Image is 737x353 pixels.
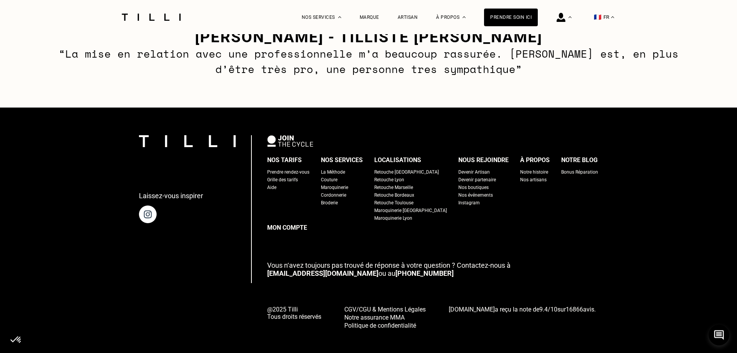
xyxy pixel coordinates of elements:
[458,191,493,199] a: Nos événements
[139,135,236,147] img: logo Tilli
[520,176,547,184] a: Nos artisans
[520,154,550,166] div: À propos
[374,168,439,176] a: Retouche [GEOGRAPHIC_DATA]
[52,46,685,77] p: “La mise en relation avec une professionnelle m’a beaucoup rassurée. [PERSON_NAME] est, en plus d...
[344,314,405,321] span: Notre assurance MMA
[566,306,583,313] span: 16866
[539,306,557,313] span: /
[398,15,418,20] a: Artisan
[520,168,548,176] a: Notre histoire
[594,13,601,21] span: 🇫🇷
[344,313,426,321] a: Notre assurance MMA
[561,154,598,166] div: Notre blog
[458,168,490,176] a: Devenir Artisan
[321,199,338,207] a: Broderie
[484,8,538,26] a: Prendre soin ici
[139,206,157,223] img: page instagram de Tilli une retoucherie à domicile
[344,322,416,329] span: Politique de confidentialité
[374,199,413,207] a: Retouche Toulouse
[344,305,426,313] a: CGV/CGU & Mentions Légales
[395,269,454,277] a: [PHONE_NUMBER]
[344,321,426,329] a: Politique de confidentialité
[463,16,466,18] img: Menu déroulant à propos
[458,154,509,166] div: Nous rejoindre
[321,191,346,199] a: Cordonnerie
[267,168,309,176] a: Prendre rendez-vous
[267,135,313,147] img: logo Join The Cycle
[374,191,414,199] a: Retouche Bordeaux
[539,306,548,313] span: 9.4
[267,154,302,166] div: Nos tarifs
[267,269,378,277] a: [EMAIL_ADDRESS][DOMAIN_NAME]
[458,184,489,191] a: Nos boutiques
[374,184,413,191] a: Retouche Marseille
[568,16,572,18] img: Menu déroulant
[374,214,412,222] a: Maroquinerie Lyon
[321,176,337,184] a: Couture
[139,192,203,200] p: Laissez-vous inspirer
[561,168,598,176] a: Bonus Réparation
[267,184,276,191] a: Aide
[321,168,345,176] a: La Méthode
[267,176,298,184] a: Grille des tarifs
[374,154,421,166] div: Localisations
[557,13,565,22] img: icône connexion
[611,16,614,18] img: menu déroulant
[321,154,363,166] div: Nos services
[267,313,321,320] span: Tous droits réservés
[550,306,557,313] span: 10
[374,176,404,184] a: Retouche Lyon
[267,222,598,234] a: Mon compte
[267,261,511,269] span: Vous n‘avez toujours pas trouvé de réponse à votre question ? Contactez-nous à
[449,306,596,313] span: a reçu la note de sur avis.
[458,176,496,184] a: Devenir partenaire
[360,15,379,20] a: Marque
[267,261,598,277] p: ou au
[449,306,495,313] span: [DOMAIN_NAME]
[338,16,341,18] img: Menu déroulant
[267,306,321,313] span: @2025 Tilli
[119,13,183,21] img: Logo du service de couturière Tilli
[52,28,685,46] h3: [PERSON_NAME] - tilliste [PERSON_NAME]
[321,184,348,191] a: Maroquinerie
[374,207,447,214] a: Maroquinerie [GEOGRAPHIC_DATA]
[458,199,480,207] a: Instagram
